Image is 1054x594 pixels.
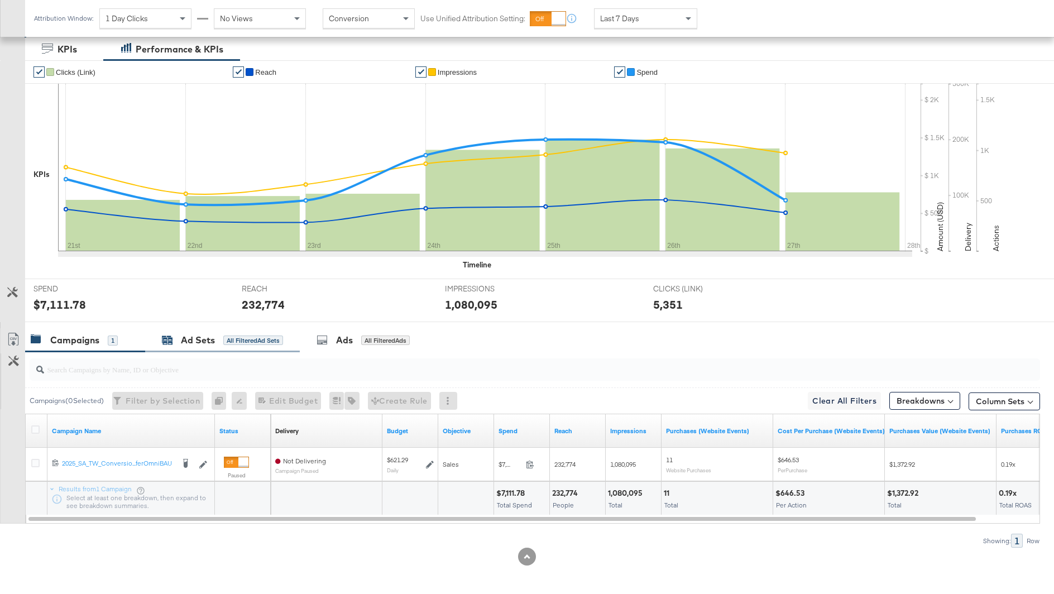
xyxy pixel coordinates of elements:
[329,13,369,23] span: Conversion
[664,501,678,509] span: Total
[554,427,601,435] a: The number of people your ad was served to.
[889,392,960,410] button: Breakdowns
[776,501,807,509] span: Per Action
[499,427,545,435] a: The total amount spent to date.
[888,501,902,509] span: Total
[889,427,992,435] a: The total value of the purchase actions tracked by your Custom Audience pixel on your website aft...
[636,68,658,76] span: Spend
[387,467,399,473] sub: Daily
[220,13,253,23] span: No Views
[62,459,174,470] a: 2025_SA_TW_Conversio...ferOmniBAU
[224,472,249,479] label: Paused
[1026,537,1040,545] div: Row
[56,68,95,76] span: Clicks (Link)
[233,66,244,78] a: ✔
[666,427,769,435] a: The number of times a purchase was made tracked by your Custom Audience pixel on your website aft...
[58,43,77,56] div: KPIs
[420,13,525,24] label: Use Unified Attribution Setting:
[983,537,1011,545] div: Showing:
[30,396,104,406] div: Campaigns ( 0 Selected)
[181,334,215,347] div: Ad Sets
[336,334,353,347] div: Ads
[653,284,737,294] span: CLICKS (LINK)
[443,460,459,468] span: Sales
[275,468,326,474] sub: Campaign Paused
[242,284,325,294] span: REACH
[666,467,711,473] sub: Website Purchases
[62,459,174,468] div: 2025_SA_TW_Conversio...ferOmniBAU
[50,334,99,347] div: Campaigns
[387,427,434,435] a: The maximum amount you're willing to spend on your ads, on average each day or over the lifetime ...
[33,284,117,294] span: SPEND
[443,427,490,435] a: Your campaign's objective.
[1001,460,1015,468] span: 0.19x
[653,296,683,313] div: 5,351
[497,501,532,509] span: Total Spend
[812,394,876,408] span: Clear All Filters
[242,296,285,313] div: 232,774
[415,66,427,78] a: ✔
[108,336,118,346] div: 1
[275,427,299,435] a: Reflects the ability of your Ad Campaign to achieve delivery based on ad states, schedule and bud...
[106,13,148,23] span: 1 Day Clicks
[255,68,276,76] span: Reach
[212,392,232,410] div: 0
[1011,534,1023,548] div: 1
[553,501,574,509] span: People
[463,260,491,270] div: Timeline
[889,460,915,468] span: $1,372.92
[33,169,50,180] div: KPIs
[223,336,283,346] div: All Filtered Ad Sets
[552,488,581,499] div: 232,774
[33,66,45,78] a: ✔
[361,336,410,346] div: All Filtered Ads
[614,66,625,78] a: ✔
[778,456,799,464] span: $646.53
[600,13,639,23] span: Last 7 Days
[610,427,657,435] a: The number of times your ad was served. On mobile apps an ad is counted as served the first time ...
[283,457,326,465] span: Not Delivering
[664,488,673,499] div: 11
[275,427,299,435] div: Delivery
[666,456,673,464] span: 11
[445,296,497,313] div: 1,080,095
[496,488,528,499] div: $7,111.78
[609,501,622,509] span: Total
[554,460,576,468] span: 232,774
[445,284,529,294] span: IMPRESSIONS
[499,460,521,468] span: $7,111.78
[935,202,945,251] text: Amount (USD)
[999,501,1032,509] span: Total ROAS
[44,354,947,376] input: Search Campaigns by Name, ID or Objective
[438,68,477,76] span: Impressions
[33,296,86,313] div: $7,111.78
[610,460,636,468] span: 1,080,095
[887,488,922,499] div: $1,372.92
[387,456,408,464] div: $621.29
[778,427,885,435] a: The average cost for each purchase tracked by your Custom Audience pixel on your website after pe...
[808,392,881,410] button: Clear All Filters
[775,488,808,499] div: $646.53
[33,15,94,22] div: Attribution Window:
[778,467,807,473] sub: Per Purchase
[963,223,973,251] text: Delivery
[219,427,266,435] a: Shows the current state of your Ad Campaign.
[991,225,1001,251] text: Actions
[999,488,1020,499] div: 0.19x
[969,392,1040,410] button: Column Sets
[136,43,223,56] div: Performance & KPIs
[52,427,210,435] a: Your campaign name.
[608,488,646,499] div: 1,080,095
